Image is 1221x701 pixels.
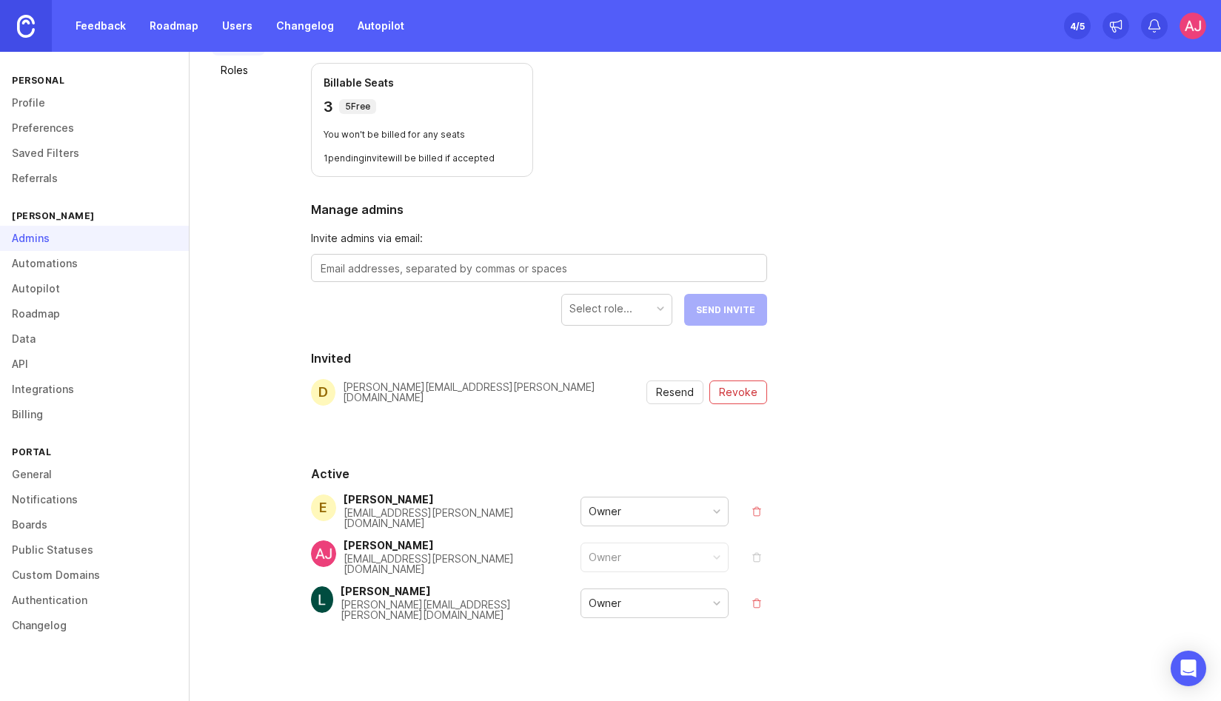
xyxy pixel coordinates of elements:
div: [PERSON_NAME] [344,494,581,505]
img: Lisa Smith [309,586,335,613]
span: Invite admins via email: [311,230,767,246]
h2: Manage admins [311,201,767,218]
button: revoke [709,380,767,404]
div: Owner [589,595,621,611]
button: 4/5 [1064,13,1091,39]
img: AJ Hoke [1180,13,1206,39]
div: Open Intercom Messenger [1171,651,1206,686]
div: [EMAIL_ADDRESS][PERSON_NAME][DOMAIN_NAME] [344,554,581,574]
div: Owner [589,549,621,566]
div: 4 /5 [1070,16,1085,36]
span: Revoke [719,385,757,400]
div: d [311,379,335,406]
button: remove [746,501,767,522]
div: E [311,494,336,521]
a: Roles [212,58,265,82]
a: Feedback [67,13,135,39]
a: Autopilot [349,13,413,39]
button: remove [746,593,767,614]
h2: Invited [311,349,767,367]
div: [EMAIL_ADDRESS][PERSON_NAME][DOMAIN_NAME] [344,508,581,529]
span: Resend [656,385,694,400]
div: [PERSON_NAME] [341,586,581,597]
button: resend [646,380,703,404]
div: [PERSON_NAME] [344,540,581,551]
div: [PERSON_NAME][EMAIL_ADDRESS][PERSON_NAME][DOMAIN_NAME] [341,600,581,620]
p: Billable Seats [324,76,521,90]
p: 5 Free [345,101,370,113]
p: 1 pending invite will be billed if accepted [324,152,521,164]
a: Changelog [267,13,343,39]
div: [PERSON_NAME][EMAIL_ADDRESS][PERSON_NAME][DOMAIN_NAME] [343,382,646,403]
img: AJ Hoke [310,540,337,567]
a: Roadmap [141,13,207,39]
h2: Active [311,465,767,483]
div: Owner [589,503,621,520]
p: 3 [324,96,333,117]
div: Select role... [569,301,632,317]
button: remove [746,547,767,568]
p: You won't be billed for any seats [324,129,521,141]
a: Users [213,13,261,39]
img: Canny Home [17,15,35,38]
